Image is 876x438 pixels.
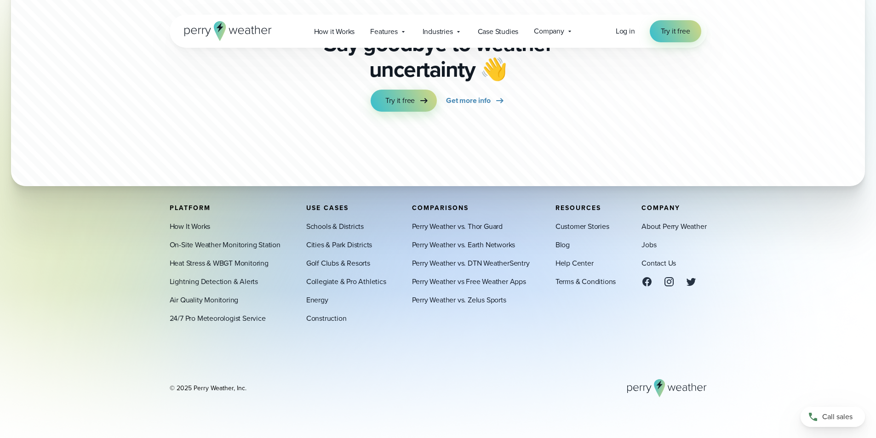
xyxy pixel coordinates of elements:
a: Air Quality Monitoring [170,295,239,306]
a: Jobs [641,239,656,250]
a: About Perry Weather [641,221,706,232]
span: Case Studies [478,26,519,37]
span: Comparisons [412,203,469,213]
a: How it Works [306,22,363,41]
a: 24/7 Pro Meteorologist Service [170,313,266,324]
span: Company [534,26,564,37]
span: Log in [616,26,635,36]
span: Use Cases [306,203,349,213]
a: Perry Weather vs. Earth Networks [412,239,515,250]
a: Terms & Conditions [555,276,616,287]
span: Company [641,203,680,213]
span: Resources [555,203,601,213]
a: On-Site Weather Monitoring Station [170,239,281,250]
a: Collegiate & Pro Athletics [306,276,386,287]
span: Industries [423,26,453,37]
a: Customer Stories [555,221,609,232]
span: Features [370,26,397,37]
a: Try it free [650,20,701,42]
a: How It Works [170,221,211,232]
a: Golf Clubs & Resorts [306,258,370,269]
span: Try it free [661,26,690,37]
span: How it Works [314,26,355,37]
a: Lightning Detection & Alerts [170,276,258,287]
a: Perry Weather vs. DTN WeatherSentry [412,258,530,269]
a: Heat Stress & WBGT Monitoring [170,258,269,269]
div: © 2025 Perry Weather, Inc. [170,384,246,393]
a: Log in [616,26,635,37]
a: Perry Weather vs Free Weather Apps [412,276,526,287]
a: Construction [306,313,347,324]
a: Cities & Park Districts [306,239,372,250]
a: Perry Weather vs. Thor Guard [412,221,503,232]
span: Try it free [385,95,415,106]
span: Get more info [446,95,490,106]
a: Energy [306,295,328,306]
a: Help Center [555,258,594,269]
a: Case Studies [470,22,527,41]
a: Contact Us [641,258,676,269]
p: Say goodbye to weather uncertainty 👋 [321,31,556,82]
span: Platform [170,203,211,213]
a: Try it free [371,90,437,112]
a: Perry Weather vs. Zelus Sports [412,295,506,306]
span: Call sales [822,411,853,422]
a: Call sales [801,407,865,427]
a: Blog [555,239,570,250]
a: Schools & Districts [306,221,364,232]
a: Get more info [446,90,505,112]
